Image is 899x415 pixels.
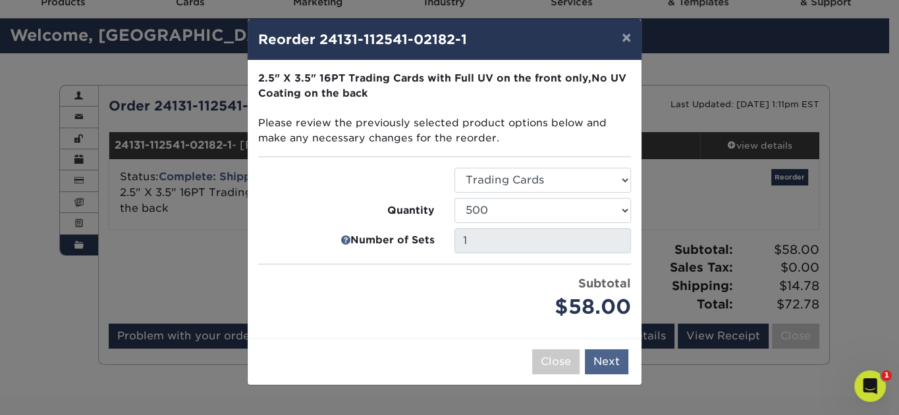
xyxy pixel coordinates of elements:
div: $58.00 [454,292,631,322]
p: Please review the previously selected product options below and make any necessary changes for th... [258,71,631,146]
strong: Quantity [387,203,435,218]
button: Close [532,349,580,374]
button: Next [585,349,628,374]
h4: Reorder 24131-112541-02182-1 [258,30,631,49]
button: × [611,19,641,56]
strong: 2.5" X 3.5" 16PT Trading Cards with Full UV on the front only,No UV Coating on the back [258,72,626,99]
span: 1 [881,370,892,381]
strong: Number of Sets [350,233,435,249]
iframe: Intercom live chat [854,370,886,402]
strong: Subtotal [578,276,631,290]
